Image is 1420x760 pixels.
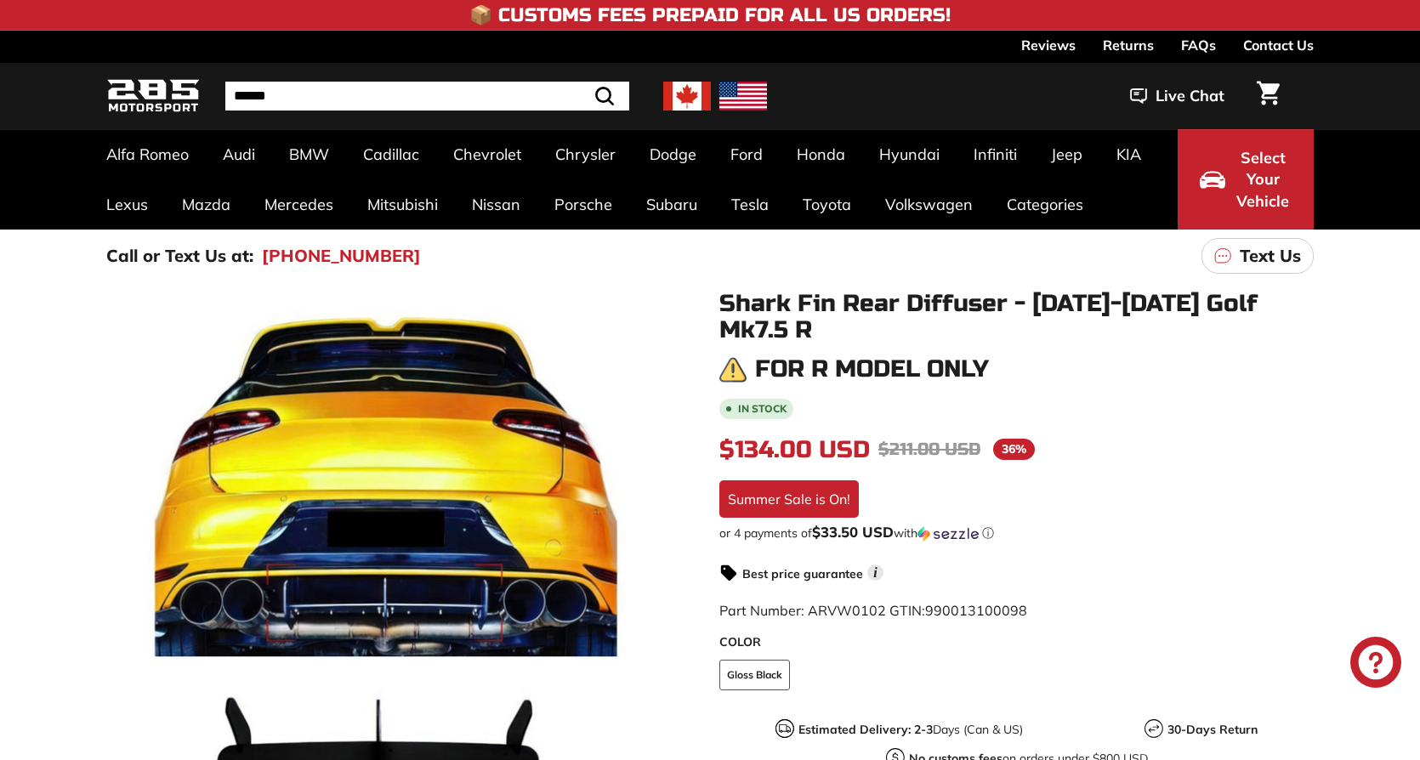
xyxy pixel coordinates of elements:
[89,179,165,230] a: Lexus
[262,243,421,269] a: [PHONE_NUMBER]
[719,480,859,518] div: Summer Sale is On!
[917,526,979,542] img: Sezzle
[798,721,1023,739] p: Days (Can & US)
[1103,31,1154,60] a: Returns
[990,179,1100,230] a: Categories
[537,179,629,230] a: Porsche
[993,439,1035,460] span: 36%
[455,179,537,230] a: Nissan
[786,179,868,230] a: Toyota
[633,129,713,179] a: Dodge
[89,129,206,179] a: Alfa Romeo
[247,179,350,230] a: Mercedes
[719,356,747,383] img: warning.png
[798,722,933,737] strong: Estimated Delivery: 2-3
[165,179,247,230] a: Mazda
[1108,75,1247,117] button: Live Chat
[1201,238,1314,274] a: Text Us
[925,602,1027,619] span: 990013100098
[469,5,951,26] h4: 📦 Customs Fees Prepaid for All US Orders!
[867,564,883,581] span: i
[1099,129,1158,179] a: KIA
[719,525,1314,542] div: or 4 payments of$33.50 USDwithSezzle Click to learn more about Sezzle
[629,179,714,230] a: Subaru
[878,439,980,460] span: $211.00 USD
[346,129,436,179] a: Cadillac
[862,129,957,179] a: Hyundai
[719,602,1027,619] span: Part Number: ARVW0102 GTIN:
[719,291,1314,343] h1: Shark Fin Rear Diffuser - [DATE]-[DATE] Golf Mk7.5 R
[738,404,787,414] b: In stock
[206,129,272,179] a: Audi
[1234,147,1292,213] span: Select Your Vehicle
[538,129,633,179] a: Chrysler
[350,179,455,230] a: Mitsubishi
[719,435,870,464] span: $134.00 USD
[1034,129,1099,179] a: Jeep
[868,179,990,230] a: Volkswagen
[719,633,1314,651] label: COLOR
[1021,31,1076,60] a: Reviews
[272,129,346,179] a: BMW
[1247,67,1290,125] a: Cart
[957,129,1034,179] a: Infiniti
[1167,722,1258,737] strong: 30-Days Return
[714,179,786,230] a: Tesla
[225,82,629,111] input: Search
[1240,243,1301,269] p: Text Us
[1156,85,1224,107] span: Live Chat
[436,129,538,179] a: Chevrolet
[713,129,780,179] a: Ford
[1345,637,1406,692] inbox-online-store-chat: Shopify online store chat
[742,566,863,581] strong: Best price guarantee
[719,525,1314,542] div: or 4 payments of with
[1178,129,1314,230] button: Select Your Vehicle
[1181,31,1216,60] a: FAQs
[106,77,200,116] img: Logo_285_Motorsport_areodynamics_components
[812,523,894,541] span: $33.50 USD
[106,243,253,269] p: Call or Text Us at:
[1243,31,1314,60] a: Contact Us
[780,129,862,179] a: Honda
[755,356,989,383] h3: For R model only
